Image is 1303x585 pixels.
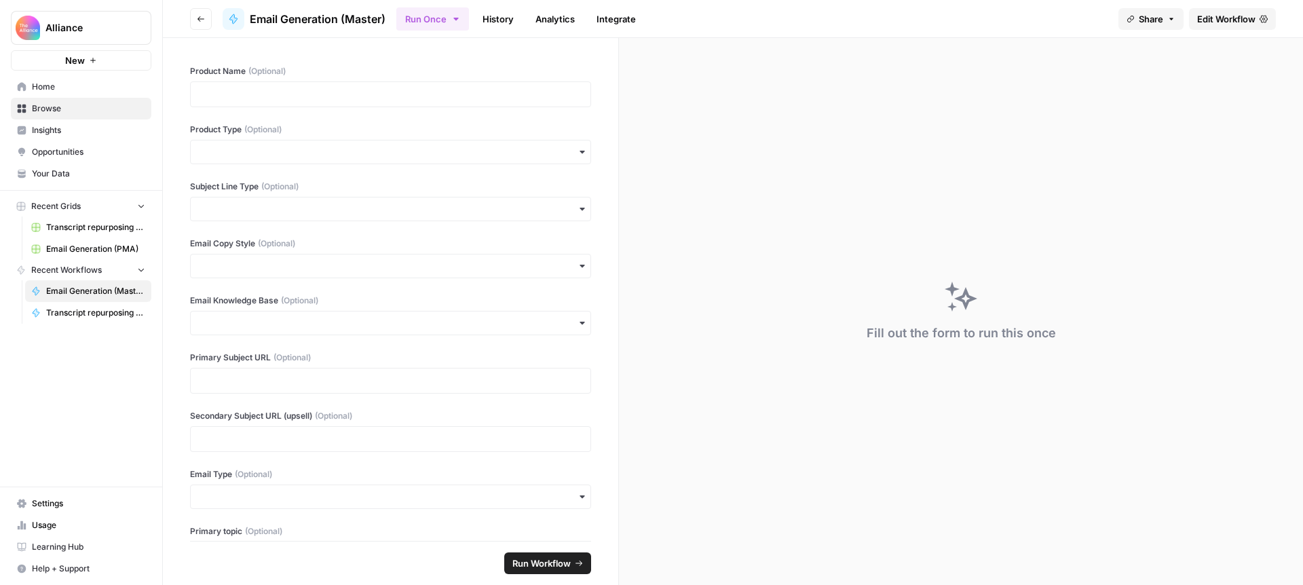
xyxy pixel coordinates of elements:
[244,124,282,136] span: (Optional)
[25,302,151,324] a: Transcript repurposing ([PERSON_NAME])
[11,163,151,185] a: Your Data
[11,536,151,558] a: Learning Hub
[25,216,151,238] a: Transcript repurposing (CMO)
[46,307,145,319] span: Transcript repurposing ([PERSON_NAME])
[190,410,591,422] label: Secondary Subject URL (upsell)
[245,525,282,537] span: (Optional)
[32,102,145,115] span: Browse
[504,552,591,574] button: Run Workflow
[31,264,102,276] span: Recent Workflows
[190,352,591,364] label: Primary Subject URL
[261,181,299,193] span: (Optional)
[11,119,151,141] a: Insights
[32,497,145,510] span: Settings
[11,50,151,71] button: New
[32,541,145,553] span: Learning Hub
[11,76,151,98] a: Home
[1139,12,1163,26] span: Share
[190,65,591,77] label: Product Name
[250,11,385,27] span: Email Generation (Master)
[11,493,151,514] a: Settings
[32,519,145,531] span: Usage
[11,141,151,163] a: Opportunities
[46,243,145,255] span: Email Generation (PMA)
[258,238,295,250] span: (Optional)
[281,295,318,307] span: (Optional)
[235,468,272,480] span: (Optional)
[190,295,591,307] label: Email Knowledge Base
[512,556,571,570] span: Run Workflow
[1189,8,1276,30] a: Edit Workflow
[11,558,151,580] button: Help + Support
[32,146,145,158] span: Opportunities
[190,525,591,537] label: Primary topic
[527,8,583,30] a: Analytics
[190,124,591,136] label: Product Type
[16,16,40,40] img: Alliance Logo
[315,410,352,422] span: (Optional)
[588,8,644,30] a: Integrate
[273,352,311,364] span: (Optional)
[32,563,145,575] span: Help + Support
[190,468,591,480] label: Email Type
[223,8,385,30] a: Email Generation (Master)
[11,196,151,216] button: Recent Grids
[190,181,591,193] label: Subject Line Type
[46,221,145,233] span: Transcript repurposing (CMO)
[1197,12,1255,26] span: Edit Workflow
[190,238,591,250] label: Email Copy Style
[46,285,145,297] span: Email Generation (Master)
[32,124,145,136] span: Insights
[45,21,128,35] span: Alliance
[1118,8,1184,30] button: Share
[11,260,151,280] button: Recent Workflows
[11,514,151,536] a: Usage
[248,65,286,77] span: (Optional)
[65,54,85,67] span: New
[32,81,145,93] span: Home
[25,280,151,302] a: Email Generation (Master)
[11,98,151,119] a: Browse
[25,238,151,260] a: Email Generation (PMA)
[11,11,151,45] button: Workspace: Alliance
[396,7,469,31] button: Run Once
[31,200,81,212] span: Recent Grids
[867,324,1056,343] div: Fill out the form to run this once
[474,8,522,30] a: History
[32,168,145,180] span: Your Data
